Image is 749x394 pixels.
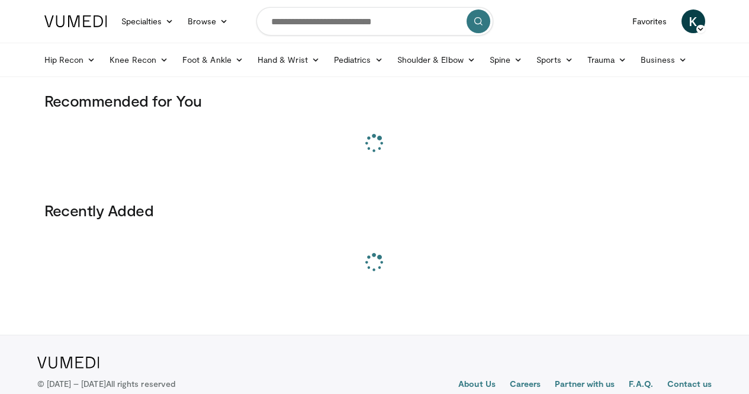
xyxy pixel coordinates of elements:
a: Careers [510,378,541,392]
a: Pediatrics [327,48,390,72]
a: Knee Recon [102,48,175,72]
a: F.A.Q. [629,378,652,392]
img: VuMedi Logo [37,357,99,369]
a: K [682,9,705,33]
input: Search topics, interventions [256,7,493,36]
h3: Recently Added [44,201,705,220]
h3: Recommended for You [44,91,705,110]
span: All rights reserved [106,379,175,389]
a: Browse [181,9,235,33]
a: Partner with us [555,378,615,392]
a: Sports [529,48,580,72]
a: Foot & Ankle [175,48,250,72]
a: Contact us [667,378,712,392]
a: Hand & Wrist [250,48,327,72]
p: © [DATE] – [DATE] [37,378,176,390]
a: Specialties [114,9,181,33]
a: About Us [458,378,496,392]
a: Business [634,48,694,72]
img: VuMedi Logo [44,15,107,27]
a: Favorites [625,9,674,33]
a: Hip Recon [37,48,103,72]
a: Trauma [580,48,634,72]
a: Shoulder & Elbow [390,48,483,72]
a: Spine [483,48,529,72]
